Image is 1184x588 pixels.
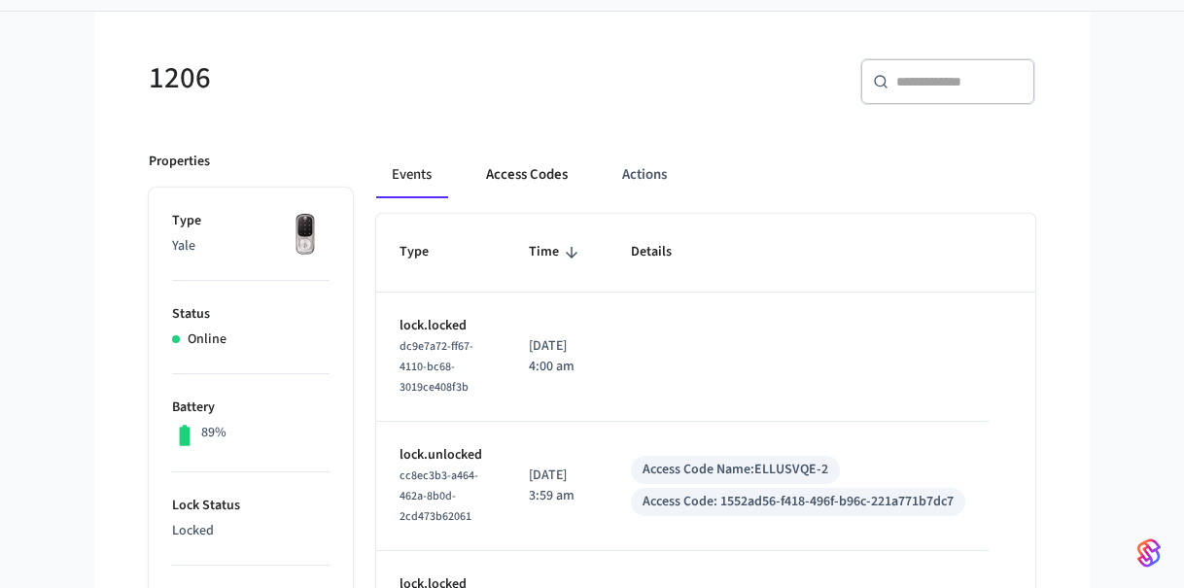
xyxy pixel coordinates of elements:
[400,445,482,466] p: lock.unlocked
[172,521,330,541] p: Locked
[376,152,447,198] button: Events
[631,237,697,267] span: Details
[529,237,584,267] span: Time
[400,467,478,525] span: cc8ec3b3-a464-462a-8b0d-2cd473b62061
[643,492,954,512] div: Access Code: 1552ad56-f418-496f-b96c-221a771b7dc7
[172,211,330,231] p: Type
[281,211,330,259] img: Yale Assure Touchscreen Wifi Smart Lock, Satin Nickel, Front
[172,398,330,418] p: Battery
[172,496,330,516] p: Lock Status
[188,329,226,350] p: Online
[1137,537,1161,569] img: SeamLogoGradient.69752ec5.svg
[529,466,584,506] p: [DATE] 3:59 am
[172,304,330,325] p: Status
[400,237,454,267] span: Type
[607,152,682,198] button: Actions
[149,58,580,98] h5: 1206
[529,336,584,377] p: [DATE] 4:00 am
[470,152,583,198] button: Access Codes
[376,152,1035,198] div: ant example
[643,460,828,480] div: Access Code Name: ELLUSVQE-2
[400,316,482,336] p: lock.locked
[149,152,210,172] p: Properties
[172,236,330,257] p: Yale
[400,338,473,396] span: dc9e7a72-ff67-4110-bc68-3019ce408f3b
[201,423,226,443] p: 89%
